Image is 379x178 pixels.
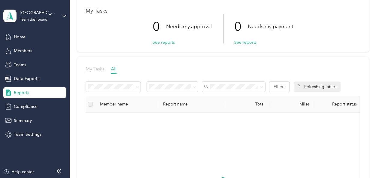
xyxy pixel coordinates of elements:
[14,76,39,82] span: Data Exports
[269,82,290,92] button: Filters
[86,66,105,72] span: My Tasks
[20,10,57,16] div: [GEOGRAPHIC_DATA][US_STATE] - Field/Distributor Sales
[158,96,224,113] th: Report name
[229,102,265,107] div: Total
[14,48,32,54] span: Members
[14,131,41,138] span: Team Settings
[14,34,26,40] span: Home
[294,82,341,92] div: Refreshing table...
[100,102,153,107] div: Member name
[234,14,248,39] p: 0
[14,103,38,110] span: Compliance
[3,169,34,175] button: Help center
[14,90,29,96] span: Reports
[234,39,256,46] button: See reports
[274,102,310,107] div: Miles
[14,117,32,124] span: Summary
[95,96,158,113] th: Member name
[86,8,360,14] h1: My Tasks
[14,62,26,68] span: Teams
[153,14,166,39] p: 0
[153,39,175,46] button: See reports
[345,144,379,178] iframe: Everlance-gr Chat Button Frame
[20,18,47,22] div: Team dashboard
[319,102,370,107] span: Report status
[166,23,212,30] p: Needs my approval
[111,66,117,72] span: All
[248,23,293,30] p: Needs my payment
